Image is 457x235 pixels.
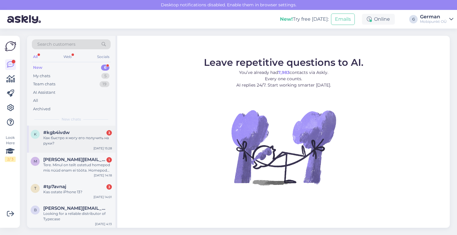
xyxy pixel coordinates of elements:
div: Socials [96,53,111,61]
p: You’ve already had contacts via Askly. Every one counts. AI replies 24/7. Start working smarter [... [204,69,363,88]
span: t [34,186,36,191]
div: My chats [33,73,50,79]
div: Как быстро я могу его получить на руки? [43,135,112,146]
div: Online [362,14,395,25]
div: Archived [33,106,51,112]
div: [DATE] 14:18 [94,173,112,178]
img: No Chat active [229,93,338,201]
div: 19 [100,81,109,87]
span: New chats [62,117,81,122]
div: Mobipunkt OÜ [420,19,447,24]
div: 1 [106,157,112,163]
div: 5 [101,73,109,79]
div: New [33,65,42,71]
div: [DATE] 14:01 [94,195,112,199]
div: Looking for a reliable distributor of Typecase [43,211,112,222]
b: 7,983 [278,70,290,75]
div: [DATE] 4:13 [95,222,112,226]
b: New! [280,16,293,22]
div: 3 [106,130,112,136]
span: benson@typecase.co [43,206,106,211]
div: Look Here [5,135,16,162]
a: GermanMobipunkt OÜ [420,14,453,24]
div: G [409,15,418,23]
img: Askly Logo [5,41,16,52]
span: b [34,208,37,212]
span: #tp7avnaj [43,184,66,189]
div: Team chats [33,81,55,87]
span: Leave repetitive questions to AI. [204,56,363,68]
span: k [34,132,37,136]
button: Emails [331,14,355,25]
div: 6 [101,65,109,71]
div: 2 / 3 [5,157,16,162]
div: Tere. Minul on teilt ostetud homepod mis nüüd enam ei tööta. Homepod tuli korraks seinast [PERSON... [43,162,112,173]
div: Kas ostate iPhone 13? [43,189,112,195]
span: #kgb4ivdw [43,130,70,135]
div: All [33,98,38,104]
div: All [32,53,39,61]
div: German [420,14,447,19]
div: Web [62,53,73,61]
div: Try free [DATE]: [280,16,329,23]
span: merlyn.pihelgas@hotmail.com [43,157,106,162]
div: 3 [106,184,112,190]
span: m [34,159,37,163]
span: Search customers [37,41,75,47]
div: AI Assistant [33,90,55,96]
div: [DATE] 15:28 [94,146,112,151]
